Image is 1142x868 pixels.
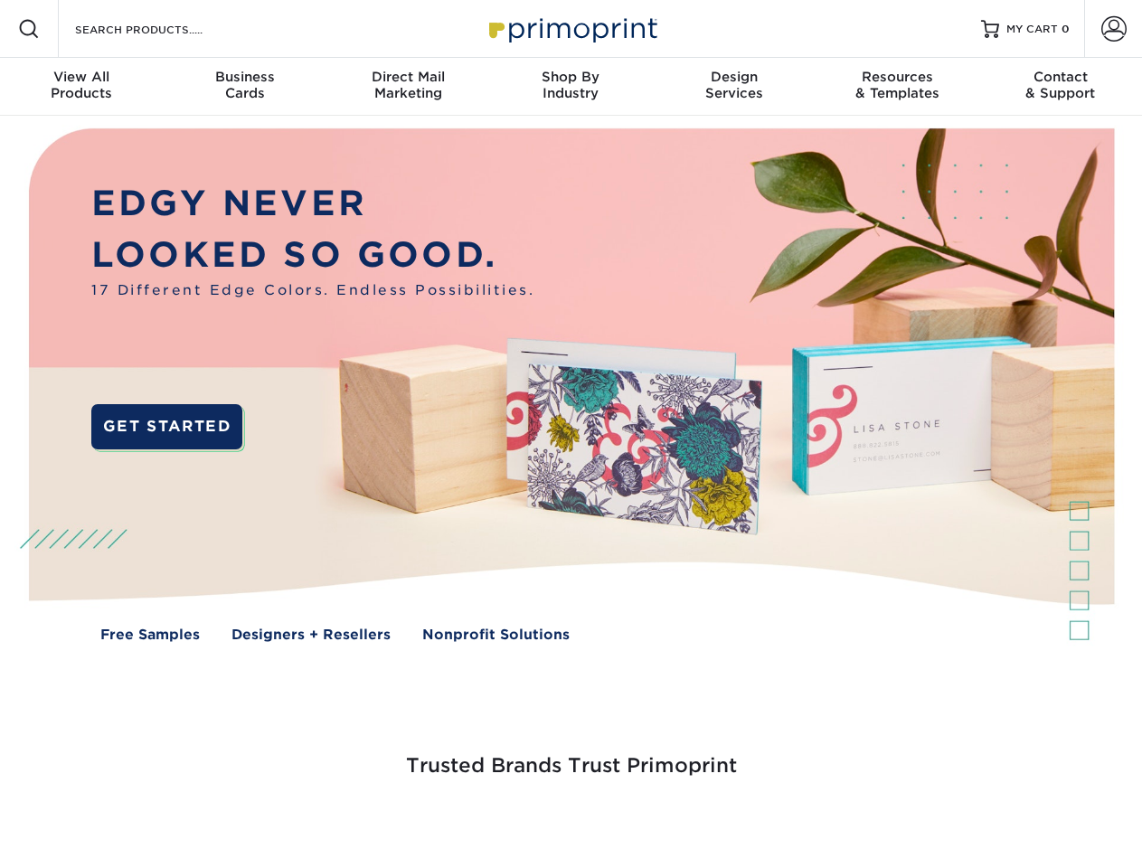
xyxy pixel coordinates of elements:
span: Shop By [489,69,652,85]
a: Designers + Resellers [231,625,391,646]
span: 17 Different Edge Colors. Endless Possibilities. [91,280,534,301]
a: Contact& Support [979,58,1142,116]
span: Contact [979,69,1142,85]
span: Business [163,69,326,85]
span: Resources [816,69,978,85]
input: SEARCH PRODUCTS..... [73,18,250,40]
img: Primoprint [481,9,662,48]
span: Direct Mail [326,69,489,85]
a: Direct MailMarketing [326,58,489,116]
a: Free Samples [100,625,200,646]
span: 0 [1062,23,1070,35]
span: Design [653,69,816,85]
a: Shop ByIndustry [489,58,652,116]
div: Services [653,69,816,101]
div: & Templates [816,69,978,101]
div: Industry [489,69,652,101]
div: & Support [979,69,1142,101]
a: Resources& Templates [816,58,978,116]
a: DesignServices [653,58,816,116]
span: MY CART [1006,22,1058,37]
p: LOOKED SO GOOD. [91,230,534,281]
p: EDGY NEVER [91,178,534,230]
div: Cards [163,69,326,101]
div: Marketing [326,69,489,101]
a: BusinessCards [163,58,326,116]
a: GET STARTED [91,404,242,449]
h3: Trusted Brands Trust Primoprint [42,711,1100,799]
a: Nonprofit Solutions [422,625,570,646]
